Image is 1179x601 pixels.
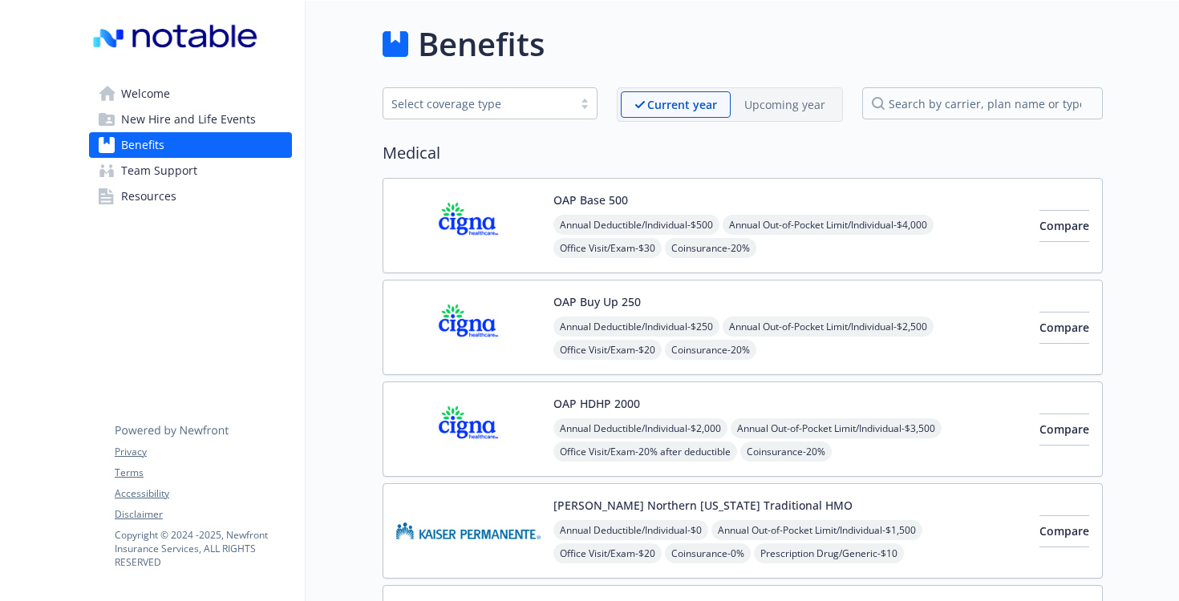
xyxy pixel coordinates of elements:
span: New Hire and Life Events [121,107,256,132]
span: Annual Deductible/Individual - $500 [553,215,719,235]
button: Compare [1039,210,1089,242]
img: Kaiser Permanente Insurance Company carrier logo [396,497,541,565]
a: Accessibility [115,486,291,501]
img: CIGNA carrier logo [396,293,541,361]
span: Welcome [121,81,170,107]
button: Compare [1039,413,1089,446]
span: Office Visit/Exam - 20% after deductible [553,442,737,462]
span: Annual Out-of-Pocket Limit/Individual - $1,500 [711,520,922,540]
p: Upcoming year [744,96,825,113]
span: Compare [1039,523,1089,538]
span: Resources [121,184,176,209]
input: search by carrier, plan name or type [862,87,1103,119]
a: Terms [115,466,291,480]
button: OAP Buy Up 250 [553,293,641,310]
p: Copyright © 2024 - 2025 , Newfront Insurance Services, ALL RIGHTS RESERVED [115,528,291,569]
span: Annual Out-of-Pocket Limit/Individual - $2,500 [723,317,934,337]
img: CIGNA carrier logo [396,192,541,260]
span: Prescription Drug/Generic - $10 [754,543,904,563]
a: Privacy [115,445,291,459]
img: CIGNA carrier logo [396,395,541,463]
span: Annual Out-of-Pocket Limit/Individual - $3,500 [731,418,942,438]
div: Select coverage type [391,95,565,112]
button: Compare [1039,312,1089,344]
a: New Hire and Life Events [89,107,292,132]
span: Benefits [121,132,164,158]
button: OAP HDHP 2000 [553,395,640,412]
a: Team Support [89,158,292,184]
span: Compare [1039,422,1089,437]
a: Resources [89,184,292,209]
a: Benefits [89,132,292,158]
span: Compare [1039,320,1089,335]
span: Team Support [121,158,197,184]
a: Welcome [89,81,292,107]
span: Office Visit/Exam - $20 [553,543,662,563]
button: [PERSON_NAME] Northern [US_STATE] Traditional HMO [553,497,853,514]
span: Coinsurance - 20% [665,238,756,258]
span: Compare [1039,218,1089,233]
h2: Medical [383,141,1103,165]
span: Annual Deductible/Individual - $0 [553,520,708,540]
span: Office Visit/Exam - $20 [553,340,662,360]
span: Coinsurance - 20% [665,340,756,360]
span: Office Visit/Exam - $30 [553,238,662,258]
button: Compare [1039,515,1089,547]
span: Coinsurance - 0% [665,543,751,563]
span: Annual Deductible/Individual - $2,000 [553,418,727,438]
button: OAP Base 500 [553,192,628,208]
h1: Benefits [418,20,545,68]
span: Coinsurance - 20% [740,442,832,462]
p: Current year [647,96,717,113]
span: Annual Deductible/Individual - $250 [553,317,719,337]
span: Annual Out-of-Pocket Limit/Individual - $4,000 [723,215,934,235]
a: Disclaimer [115,507,291,522]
